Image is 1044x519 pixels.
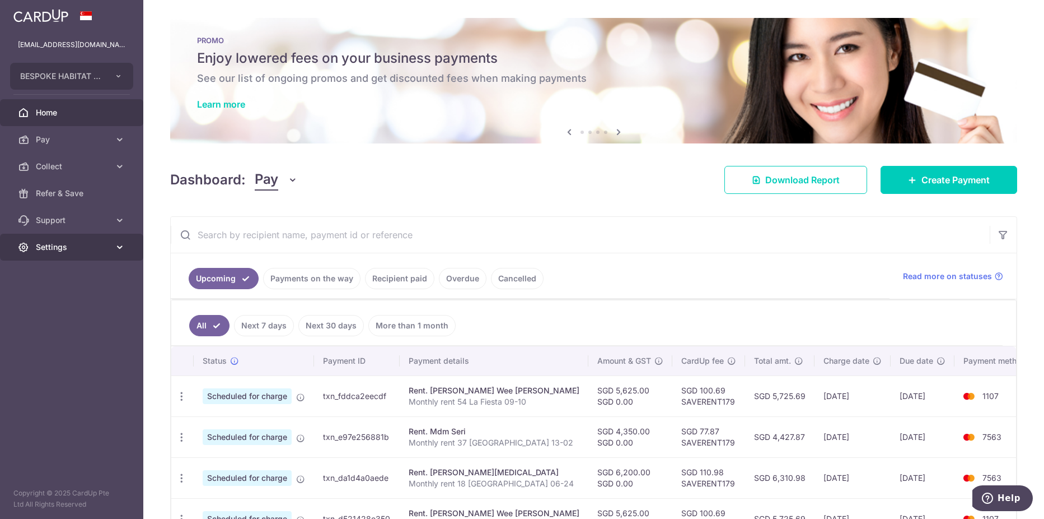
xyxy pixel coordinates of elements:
span: Scheduled for charge [203,388,292,404]
th: Payment method [954,346,1040,376]
img: Bank Card [958,471,980,485]
span: Due date [900,355,933,367]
a: Recipient paid [365,268,434,289]
p: PROMO [197,36,990,45]
td: txn_e97e256881b [314,416,400,457]
span: Pay [255,169,278,191]
td: SGD 5,725.69 [745,376,814,416]
button: BESPOKE HABITAT B37KT PTE. LTD. [10,63,133,90]
td: SGD 6,200.00 SGD 0.00 [588,457,672,498]
span: Settings [36,242,110,253]
a: Overdue [439,268,486,289]
h5: Enjoy lowered fees on your business payments [197,49,990,67]
iframe: Opens a widget where you can find more information [972,485,1033,513]
span: 7563 [982,473,1001,483]
h4: Dashboard: [170,170,246,190]
a: Payments on the way [263,268,361,289]
a: More than 1 month [368,315,456,336]
span: Refer & Save [36,188,110,199]
td: SGD 100.69 SAVERENT179 [672,376,745,416]
span: Pay [36,134,110,145]
p: Monthly rent 37 [GEOGRAPHIC_DATA] 13-02 [409,437,579,448]
span: Total amt. [754,355,791,367]
td: [DATE] [891,376,954,416]
td: SGD 6,310.98 [745,457,814,498]
img: Latest Promos Banner [170,18,1017,143]
a: Next 7 days [234,315,294,336]
div: Rent. [PERSON_NAME][MEDICAL_DATA] [409,467,579,478]
span: CardUp fee [681,355,724,367]
td: [DATE] [814,457,891,498]
td: [DATE] [814,376,891,416]
th: Payment details [400,346,588,376]
img: CardUp [13,9,68,22]
td: SGD 4,350.00 SGD 0.00 [588,416,672,457]
span: Download Report [765,173,840,187]
p: Monthly rent 54 La Fiesta 09-10 [409,396,579,407]
td: [DATE] [814,416,891,457]
img: Bank Card [958,390,980,403]
div: Rent. Mdm Seri [409,426,579,437]
a: Create Payment [881,166,1017,194]
span: Read more on statuses [903,271,992,282]
span: 1107 [982,391,999,401]
span: Create Payment [921,173,990,187]
p: [EMAIL_ADDRESS][DOMAIN_NAME] [18,39,125,50]
span: Collect [36,161,110,172]
td: SGD 5,625.00 SGD 0.00 [588,376,672,416]
span: Status [203,355,227,367]
td: SGD 110.98 SAVERENT179 [672,457,745,498]
input: Search by recipient name, payment id or reference [171,217,990,253]
td: [DATE] [891,457,954,498]
h6: See our list of ongoing promos and get discounted fees when making payments [197,72,990,85]
button: Pay [255,169,298,191]
a: Read more on statuses [903,271,1003,282]
a: Upcoming [189,268,259,289]
a: All [189,315,230,336]
td: txn_da1d4a0aede [314,457,400,498]
a: Learn more [197,99,245,110]
span: 7563 [982,432,1001,442]
div: Rent. [PERSON_NAME] Wee [PERSON_NAME] [409,385,579,396]
a: Cancelled [491,268,544,289]
span: Amount & GST [597,355,651,367]
a: Next 30 days [298,315,364,336]
th: Payment ID [314,346,400,376]
span: BESPOKE HABITAT B37KT PTE. LTD. [20,71,103,82]
td: [DATE] [891,416,954,457]
span: Scheduled for charge [203,470,292,486]
a: Download Report [724,166,867,194]
p: Monthly rent 18 [GEOGRAPHIC_DATA] 06-24 [409,478,579,489]
td: SGD 77.87 SAVERENT179 [672,416,745,457]
td: SGD 4,427.87 [745,416,814,457]
span: Charge date [823,355,869,367]
span: Home [36,107,110,118]
img: Bank Card [958,430,980,444]
span: Scheduled for charge [203,429,292,445]
span: Support [36,215,110,226]
div: Rent. [PERSON_NAME] Wee [PERSON_NAME] [409,508,579,519]
td: txn_fddca2eecdf [314,376,400,416]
